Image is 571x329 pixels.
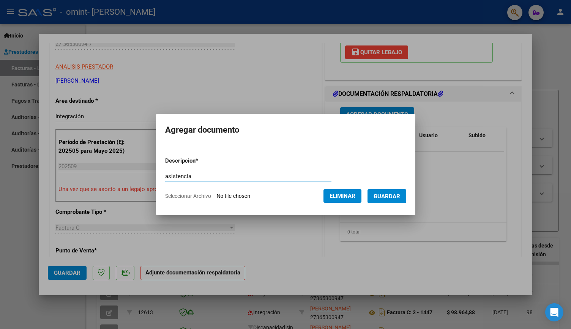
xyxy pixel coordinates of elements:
[545,303,563,321] div: Open Intercom Messenger
[165,157,238,165] p: Descripcion
[323,189,361,203] button: Eliminar
[165,123,406,137] h2: Agregar documento
[374,193,400,200] span: Guardar
[330,193,355,199] span: Eliminar
[165,193,211,199] span: Seleccionar Archivo
[368,189,406,203] button: Guardar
